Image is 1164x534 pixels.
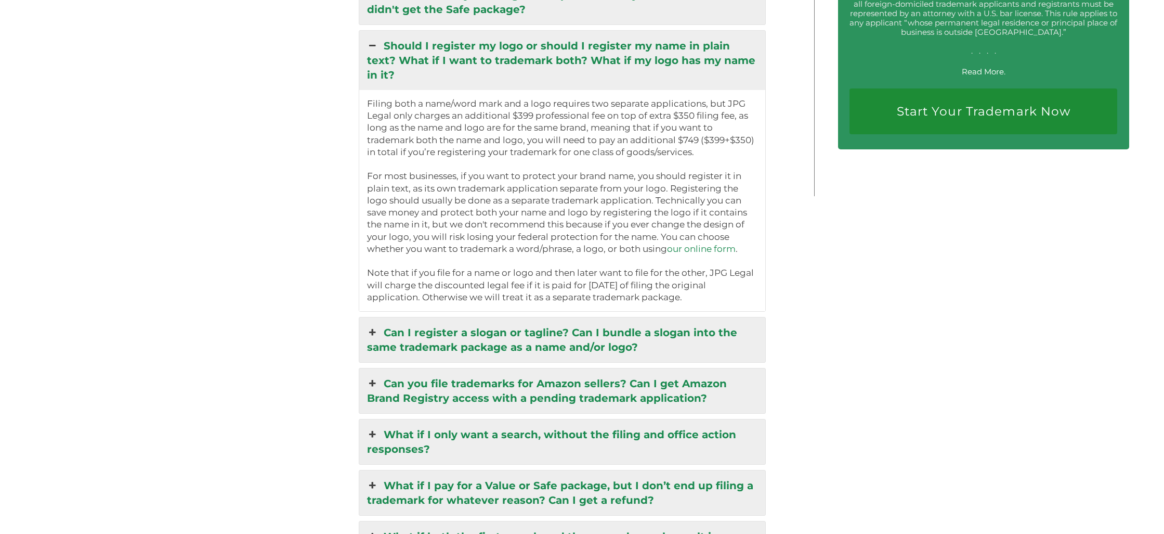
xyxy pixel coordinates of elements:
[359,31,766,90] a: Should I register my logo or should I register my name in plain text? What if I want to trademark...
[849,88,1117,134] a: Start Your Trademark Now
[359,368,766,413] a: Can you file trademarks for Amazon sellers? Can I get Amazon Brand Registry access with a pending...
[359,471,766,515] a: What if I pay for a Value or Safe package, but I don’t end up filing a trademark for whatever rea...
[359,419,766,464] a: What if I only want a search, without the filing and office action responses?
[359,90,766,311] div: Should I register my logo or should I register my name in plain text? What if I want to trademark...
[359,317,766,362] a: Can I register a slogan or tagline? Can I bundle a slogan into the same trademark package as a na...
[962,67,1005,77] a: Read More.
[667,244,736,254] a: our online form
[367,98,758,303] p: Filing both a name/word mark and a logo requires two separate applications, but JPG Legal only ch...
